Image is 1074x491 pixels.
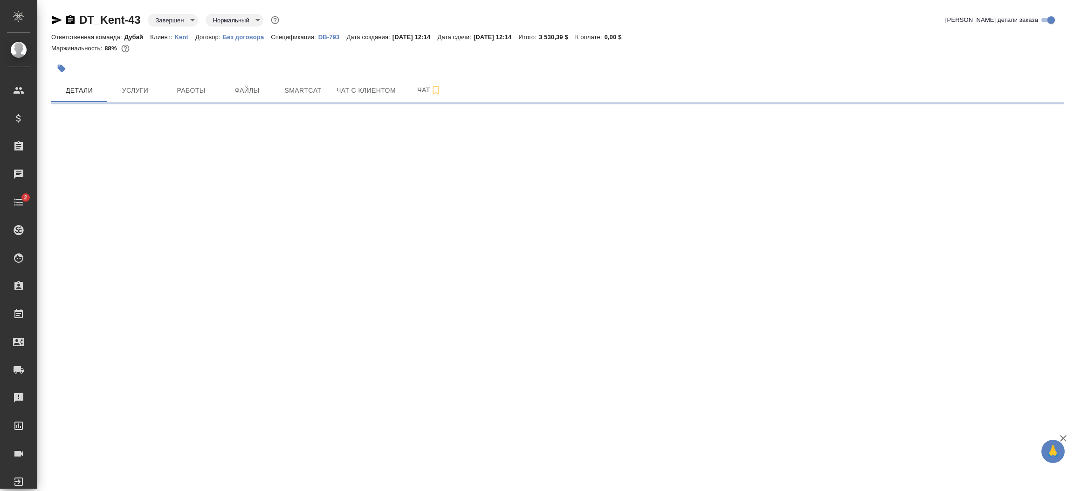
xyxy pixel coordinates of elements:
[1041,440,1065,463] button: 🙏
[113,85,158,96] span: Услуги
[269,14,281,26] button: Доп статусы указывают на важность/срочность заказа
[1045,442,1061,461] span: 🙏
[437,34,473,41] p: Дата сдачи:
[407,84,452,96] span: Чат
[57,85,102,96] span: Детали
[605,34,629,41] p: 0,00 $
[945,15,1038,25] span: [PERSON_NAME] детали заказа
[18,193,33,202] span: 2
[169,85,213,96] span: Работы
[119,42,131,55] button: 22052.92 RUB; 186.40 USD; 9718.71 KZT;
[271,34,318,41] p: Спецификация:
[474,34,519,41] p: [DATE] 12:14
[148,14,198,27] div: Завершен
[79,14,140,26] a: DT_Kent-43
[51,34,124,41] p: Ответственная команда:
[430,85,441,96] svg: Подписаться
[175,34,195,41] p: Kent
[2,191,35,214] a: 2
[337,85,396,96] span: Чат с клиентом
[206,14,263,27] div: Завершен
[223,33,271,41] a: Без договора
[124,34,151,41] p: Дубай
[65,14,76,26] button: Скопировать ссылку
[152,16,186,24] button: Завершен
[51,45,104,52] p: Маржинальность:
[104,45,119,52] p: 88%
[175,33,195,41] a: Kent
[150,34,174,41] p: Клиент:
[223,34,271,41] p: Без договора
[575,34,605,41] p: К оплате:
[51,14,62,26] button: Скопировать ссылку для ЯМессенджера
[51,58,72,79] button: Добавить тэг
[392,34,438,41] p: [DATE] 12:14
[318,33,347,41] a: DB-793
[195,34,223,41] p: Договор:
[519,34,539,41] p: Итого:
[281,85,325,96] span: Smartcat
[225,85,269,96] span: Файлы
[210,16,252,24] button: Нормальный
[346,34,392,41] p: Дата создания:
[539,34,575,41] p: 3 530,39 $
[318,34,347,41] p: DB-793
